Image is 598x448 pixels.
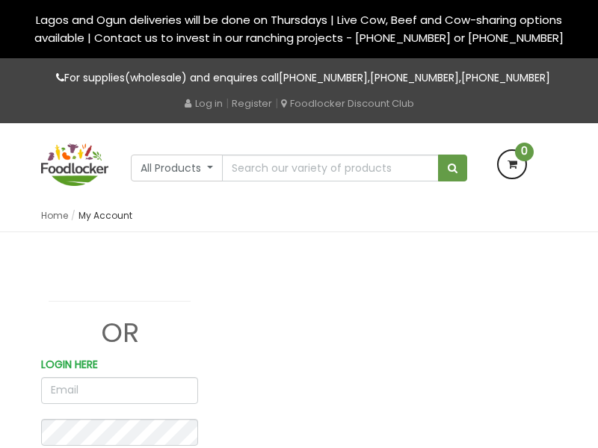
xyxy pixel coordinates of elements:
input: Email [41,377,198,404]
a: [PHONE_NUMBER] [461,70,550,85]
a: Register [232,96,272,111]
span: | [226,96,229,111]
button: All Products [131,155,223,181]
img: FoodLocker [41,143,108,186]
a: [PHONE_NUMBER] [370,70,459,85]
a: Home [41,209,68,222]
span: 0 [515,143,534,161]
input: Search our variety of products [222,155,439,181]
a: Foodlocker Discount Club [281,96,414,111]
span: | [275,96,278,111]
p: For supplies(wholesale) and enquires call , , [41,69,557,87]
a: Log in [185,96,223,111]
iframe: fb:login_button Facebook Social Plugin [41,262,226,292]
a: [PHONE_NUMBER] [279,70,368,85]
label: LOGIN HERE [41,356,98,373]
h1: OR [41,318,198,348]
span: Lagos and Ogun deliveries will be done on Thursdays | Live Cow, Beef and Cow-sharing options avai... [34,12,564,46]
